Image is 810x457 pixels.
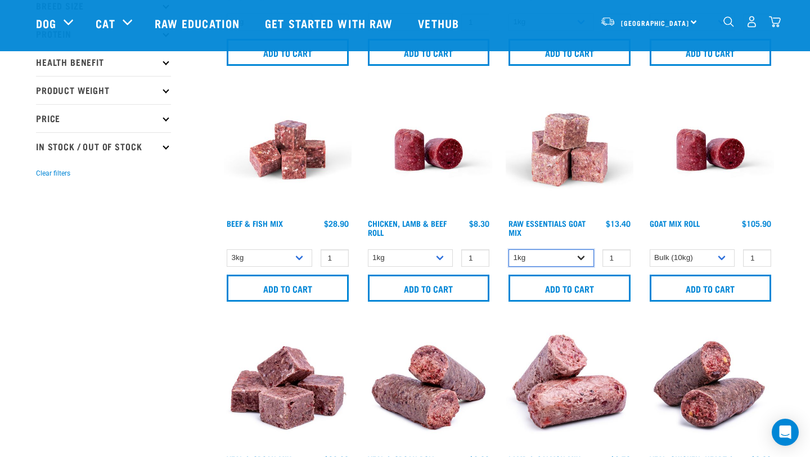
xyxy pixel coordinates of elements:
[508,39,631,66] input: Add to cart
[461,249,489,267] input: 1
[365,86,493,214] img: Raw Essentials Chicken Lamb Beef Bulk Minced Raw Dog Food Roll Unwrapped
[365,322,493,450] img: Veal Organ Mix Roll 01
[772,419,799,446] div: Open Intercom Messenger
[368,275,490,302] input: Add to cart
[742,219,771,228] div: $105.90
[36,76,171,104] p: Product Weight
[600,16,615,26] img: van-moving.png
[143,1,254,46] a: Raw Education
[368,221,447,234] a: Chicken, Lamb & Beef Roll
[647,86,775,214] img: Raw Essentials Chicken Lamb Beef Bulk Minced Raw Dog Food Roll Unwrapped
[368,39,490,66] input: Add to cart
[36,168,70,178] button: Clear filters
[508,275,631,302] input: Add to cart
[227,221,283,225] a: Beef & Fish Mix
[602,249,631,267] input: 1
[650,39,772,66] input: Add to cart
[746,16,758,28] img: user.png
[650,275,772,302] input: Add to cart
[650,221,700,225] a: Goat Mix Roll
[36,104,171,132] p: Price
[769,16,781,28] img: home-icon@2x.png
[743,249,771,267] input: 1
[407,1,473,46] a: Vethub
[96,15,115,32] a: Cat
[36,15,56,32] a: Dog
[647,322,775,450] img: 1263 Chicken Organ Roll 02
[224,86,352,214] img: Beef Mackerel 1
[224,322,352,450] img: 1158 Veal Organ Mix 01
[36,48,171,76] p: Health Benefit
[227,39,349,66] input: Add to cart
[254,1,407,46] a: Get started with Raw
[469,219,489,228] div: $8.30
[723,16,734,27] img: home-icon-1@2x.png
[508,221,586,234] a: Raw Essentials Goat Mix
[36,132,171,160] p: In Stock / Out Of Stock
[506,86,633,214] img: Goat M Ix 38448
[321,249,349,267] input: 1
[324,219,349,228] div: $28.90
[506,322,633,450] img: 1261 Lamb Salmon Roll 01
[606,219,631,228] div: $13.40
[621,21,689,25] span: [GEOGRAPHIC_DATA]
[227,275,349,302] input: Add to cart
